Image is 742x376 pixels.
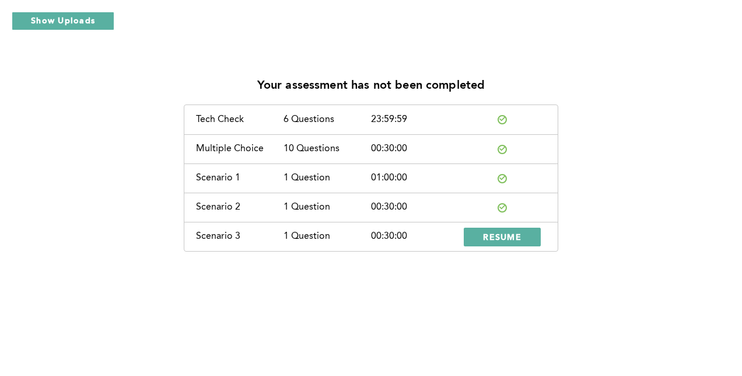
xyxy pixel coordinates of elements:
[283,114,371,125] div: 6 Questions
[196,202,283,213] div: Scenario 2
[371,173,459,183] div: 01:00:00
[371,202,459,213] div: 00:30:00
[283,202,371,213] div: 1 Question
[12,12,114,30] button: Show Uploads
[283,173,371,183] div: 1 Question
[371,114,459,125] div: 23:59:59
[283,231,371,242] div: 1 Question
[196,231,283,242] div: Scenario 3
[196,144,283,154] div: Multiple Choice
[283,144,371,154] div: 10 Questions
[196,114,283,125] div: Tech Check
[196,173,283,183] div: Scenario 1
[371,231,459,242] div: 00:30:00
[257,79,485,93] p: Your assessment has not been completed
[464,228,541,246] button: RESUME
[483,231,521,242] span: RESUME
[371,144,459,154] div: 00:30:00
